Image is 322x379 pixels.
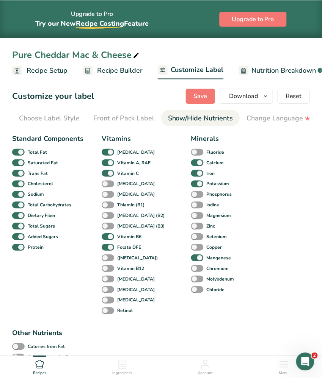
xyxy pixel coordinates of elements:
button: Upgrade to Pro [220,11,287,27]
h1: [PERSON_NAME] [37,4,86,9]
b: Copper [207,244,223,251]
span: Download [230,92,259,101]
b: Vitamin C [118,170,139,177]
div: John says… [6,160,146,182]
b: [MEDICAL_DATA] [118,276,155,283]
b: Cholesterol [28,181,53,187]
button: Start recording [48,248,54,254]
div: Upgrade to Pro [35,3,149,34]
a: Account [199,357,214,377]
b: [MEDICAL_DATA] [118,149,155,156]
b: Manganese [207,255,232,262]
button: Home [119,3,133,17]
div: Change Language [247,113,311,123]
b: Iodine [207,202,220,209]
div: where is customize label? I dont see it [38,55,140,62]
b: Magnesium [207,212,232,219]
div: ok, I found it [100,68,146,84]
b: Molybdenum [207,276,235,283]
button: Upload attachment [36,248,42,254]
b: Added Sugars [28,234,58,240]
b: Saturated Fat [28,159,58,166]
button: Emoji picker [12,248,18,254]
div: You can only “hide” the ones that are not mandatory to be on the label. The attached image i shar... [6,182,124,221]
span: Account [199,371,214,377]
b: [MEDICAL_DATA] [118,287,155,293]
span: Ingredients [113,371,132,377]
span: Recipe Setup [27,66,68,76]
button: Save [186,89,216,104]
div: besides = because [83,160,146,176]
a: Ingredients [113,357,132,377]
div: Minerals [192,134,263,144]
div: Aya says… [6,182,146,235]
span: Upgrade to Pro [232,14,275,23]
button: Gif picker [24,248,30,254]
b: Vitamin B6 [118,234,142,240]
a: Recipes [33,357,46,377]
b: ([MEDICAL_DATA]) [118,255,158,262]
a: Recipe Builder [83,62,143,79]
div: To remove them, click on “customize label” —> “show/hide nutrients”Its. Beside the recipe builder... [6,13,124,45]
b: Fluoride [207,149,225,156]
b: Total Carbohydrates [28,202,72,209]
b: Sodium [28,191,44,198]
div: Close [133,3,147,17]
b: [MEDICAL_DATA] [118,181,155,187]
b: Chromium [207,265,229,272]
span: Recipe Costing [76,19,124,28]
a: Recipe Setup [12,62,68,79]
b: Trans Fat [28,170,48,177]
button: Reset [278,89,311,104]
span: Recipes [33,371,46,377]
b: [MEDICAL_DATA] (B2) [118,212,165,219]
div: Choose Label Style [19,113,80,123]
b: Vitamin B12 [118,265,145,272]
p: Active [37,9,52,17]
h1: Customize your label [12,90,94,103]
div: Aya says… [6,13,146,51]
div: Glad you found it, let me know if you need anything further help. [12,95,118,110]
b: [MEDICAL_DATA] (B3) [118,223,165,230]
iframe: Intercom live chat [297,353,315,371]
div: where is customize label? I dont see it [32,50,146,67]
button: go back [5,3,19,17]
span: Recipe Builder [97,66,143,76]
span: Customize Label [171,65,224,75]
b: Iron [207,170,215,177]
div: Front of Pack Label [94,113,155,123]
b: Potassium [207,181,230,187]
div: besides = because [89,164,140,172]
div: Pure Cheddar Mac & Cheese [12,48,141,61]
b: Vitamin A, RAE [118,159,151,166]
span: 2 [313,353,319,359]
b: Calcium [207,159,225,166]
b: Thiamin (B1) [118,202,145,209]
div: John says… [6,120,146,160]
span: Menu [280,371,290,377]
div: Aya says… [6,90,146,120]
div: To remove them, click on “customize label” —> “show/hide nutrients” Its. Beside the recipe builde... [12,18,118,40]
b: Total Sugars [28,223,55,230]
div: Other Nutrients [12,329,83,339]
div: Vitamins [102,134,173,144]
b: Phosphorus [207,191,232,198]
b: [MEDICAL_DATA] [118,297,155,304]
b: [MEDICAL_DATA] [118,191,155,198]
div: Standard Components [12,134,84,144]
b: Protein [28,244,44,251]
div: You can only “hide” the ones that are not mandatory to be on the label. The attached image i shar... [12,187,118,217]
b: Zinc [207,223,216,230]
b: Calories from Fat [28,344,65,351]
div: so I can remove the ones that say 0%? besides from one recipe I downloaded from your site they ar... [33,125,140,154]
b: Folate DFE [118,244,141,251]
b: Chloride [207,287,225,293]
b: Dietary Fiber [28,212,56,219]
div: so I can remove the ones that say 0%? besides from one recipe I downloaded from your site they ar... [27,120,146,159]
div: Glad you found it, let me know if you need anything further help. [6,90,124,114]
button: Download [220,89,274,104]
div: John says… [6,68,146,90]
b: Selenium [207,234,228,240]
b: Retinol [118,308,133,315]
span: Nutrition Breakdown [252,66,317,76]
